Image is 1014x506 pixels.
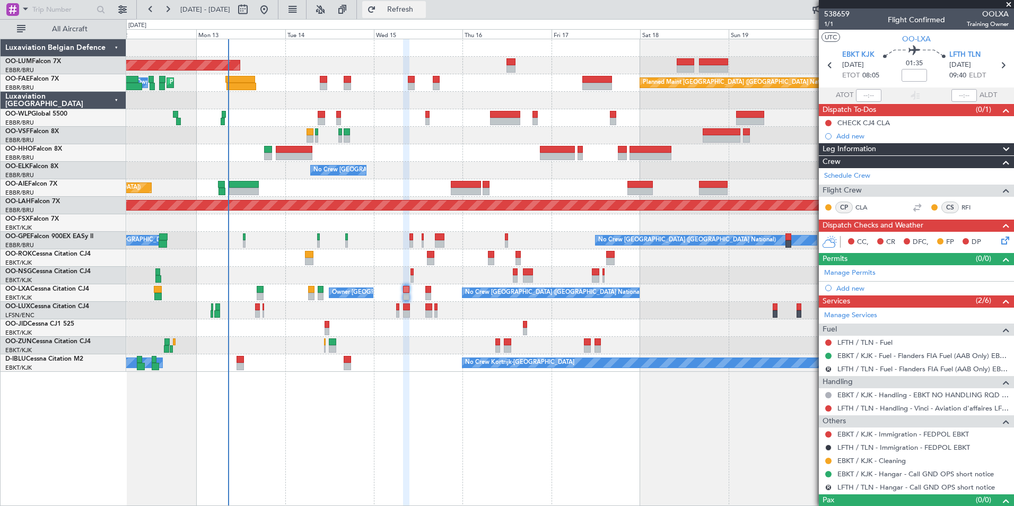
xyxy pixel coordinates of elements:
div: Flight Confirmed [888,14,945,25]
a: EBBR/BRU [5,84,34,92]
span: OO-JID [5,321,28,327]
a: LFTH / TLN - Hangar - Call GND OPS short notice [837,483,995,492]
a: EBKT / KJK - Immigration - FEDPOL EBKT [837,430,969,439]
span: (0/0) [976,494,991,505]
span: OO-NSG [5,268,32,275]
div: Sat 18 [640,29,729,39]
div: Add new [836,284,1009,293]
span: DFC, [913,237,929,248]
div: CHECK CJ4 CLA [837,118,890,127]
div: Thu 16 [462,29,551,39]
span: OO-AIE [5,181,28,187]
div: No Crew [GEOGRAPHIC_DATA] ([GEOGRAPHIC_DATA] National) [598,232,776,248]
a: EBBR/BRU [5,241,34,249]
div: Planned Maint [GEOGRAPHIC_DATA] ([GEOGRAPHIC_DATA] National) [643,75,835,91]
a: Manage Services [824,310,877,321]
a: OO-ELKFalcon 8X [5,163,58,170]
a: EBBR/BRU [5,66,34,74]
a: OO-LAHFalcon 7X [5,198,60,205]
span: Leg Information [823,143,876,155]
span: ATOT [836,90,853,101]
span: All Aircraft [28,25,112,33]
div: Wed 15 [374,29,462,39]
div: Add new [836,132,1009,141]
div: [DATE] [128,21,146,30]
span: 09:40 [949,71,966,81]
span: D-IBLU [5,356,26,362]
a: EBKT / KJK - Handling - EBKT NO HANDLING RQD FOR CJ [837,390,1009,399]
span: OO-ELK [5,163,29,170]
span: EBKT KJK [842,50,875,60]
a: OO-FSXFalcon 7X [5,216,59,222]
a: EBKT/KJK [5,294,32,302]
a: EBKT/KJK [5,346,32,354]
div: CS [941,202,959,213]
a: LFSN/ENC [5,311,34,319]
a: EBKT/KJK [5,329,32,337]
div: Mon 13 [196,29,285,39]
a: EBBR/BRU [5,119,34,127]
a: OO-FAEFalcon 7X [5,76,59,82]
a: EBKT/KJK [5,259,32,267]
button: Refresh [362,1,426,18]
span: OO-HHO [5,146,33,152]
span: 1/1 [824,20,850,29]
span: Refresh [378,6,423,13]
span: Dispatch To-Dos [823,104,876,116]
a: OO-NSGCessna Citation CJ4 [5,268,91,275]
a: EBKT/KJK [5,364,32,372]
span: OO-WLP [5,111,31,117]
a: OO-LUXCessna Citation CJ4 [5,303,89,310]
span: OO-FSX [5,216,30,222]
span: Crew [823,156,841,168]
a: OO-ZUNCessna Citation CJ4 [5,338,91,345]
a: EBKT / KJK - Hangar - Call GND OPS short notice [837,469,994,478]
a: EBKT/KJK [5,224,32,232]
div: Planned Maint Melsbroek Air Base [170,75,263,91]
button: UTC [821,32,840,42]
div: Fri 17 [552,29,640,39]
span: OO-ROK [5,251,32,257]
span: OO-GPE [5,233,30,240]
a: OO-WLPGlobal 5500 [5,111,67,117]
a: EBKT/KJK [5,276,32,284]
div: CP [835,202,853,213]
a: EBBR/BRU [5,189,34,197]
span: OO-LXA [902,33,931,45]
div: No Crew Kortrijk-[GEOGRAPHIC_DATA] [465,355,574,371]
div: Mon 20 [818,29,906,39]
span: OO-LUM [5,58,32,65]
span: Permits [823,253,847,265]
span: (0/0) [976,253,991,264]
span: OOLXA [967,8,1009,20]
span: DP [972,237,981,248]
span: Dispatch Checks and Weather [823,220,923,232]
span: Others [823,415,846,428]
span: OO-VSF [5,128,30,135]
span: OO-ZUN [5,338,32,345]
a: OO-GPEFalcon 900EX EASy II [5,233,93,240]
span: 01:35 [906,58,923,69]
a: CLA [855,203,879,212]
a: EBBR/BRU [5,154,34,162]
button: All Aircraft [12,21,115,38]
span: ETOT [842,71,860,81]
a: OO-HHOFalcon 8X [5,146,62,152]
div: No Crew [GEOGRAPHIC_DATA] ([GEOGRAPHIC_DATA] National) [313,162,491,178]
a: EBBR/BRU [5,206,34,214]
button: R [825,366,832,372]
a: LFTH / TLN - Immigration - FEDPOL EBKT [837,443,970,452]
span: LFTH TLN [949,50,981,60]
div: Sun 12 [108,29,196,39]
a: Schedule Crew [824,171,870,181]
span: [DATE] - [DATE] [180,5,230,14]
a: OO-JIDCessna CJ1 525 [5,321,74,327]
span: ELDT [969,71,986,81]
span: [DATE] [842,60,864,71]
span: Fuel [823,324,837,336]
a: LFTH / TLN - Handling - Vinci - Aviation d'affaires LFTH / TLN*****MY HANDLING**** [837,404,1009,413]
div: Owner [GEOGRAPHIC_DATA]-[GEOGRAPHIC_DATA] [332,285,475,301]
div: Sun 19 [729,29,817,39]
div: Tue 14 [285,29,374,39]
span: (2/6) [976,295,991,306]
